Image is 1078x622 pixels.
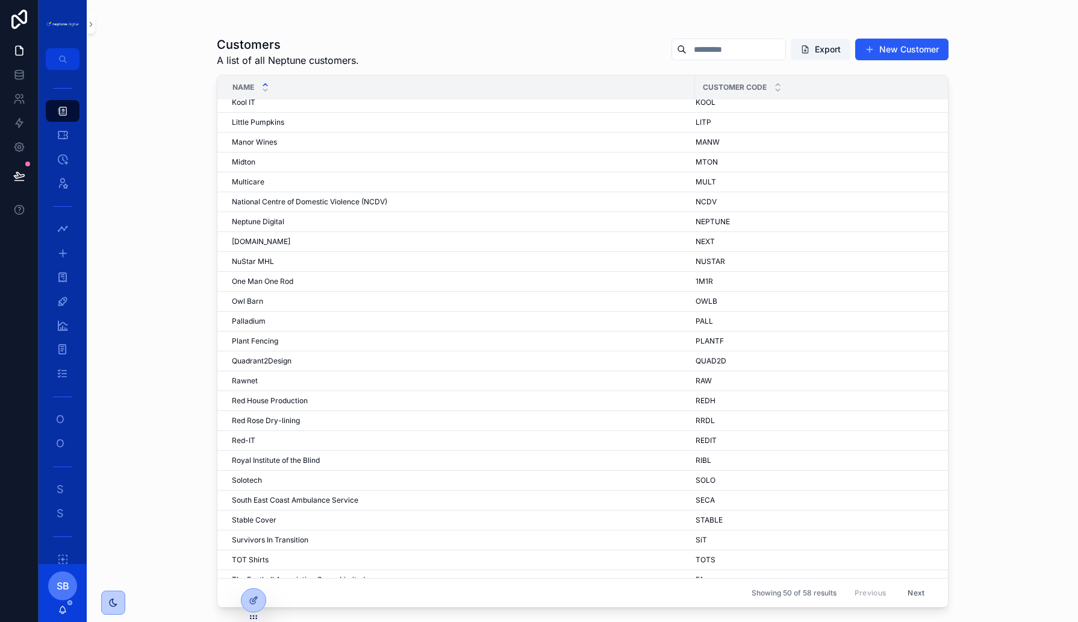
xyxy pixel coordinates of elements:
a: Palladium [232,316,688,326]
button: New Customer [855,39,949,60]
a: Stable Cover [232,515,688,525]
span: QUAD2D [696,356,726,366]
span: Neptune Digital [232,217,284,227]
span: REDH [696,396,715,406]
span: S [54,483,66,495]
a: PLANTF [696,336,952,346]
span: Little Pumpkins [232,118,284,127]
span: Rawnet [232,376,258,386]
a: REDH [696,396,952,406]
span: TOTS [696,555,715,565]
span: A list of all Neptune customers. [217,53,359,68]
a: [DOMAIN_NAME] [232,237,688,247]
span: OWLB [696,297,717,306]
span: Red House Production [232,396,308,406]
a: QUAD2D [696,356,952,366]
a: REDIT [696,436,952,445]
a: One Man One Rod [232,277,688,286]
a: Red Rose Dry-lining [232,416,688,426]
span: O [54,413,66,426]
span: Owl Barn [232,297,263,306]
a: Survivors In Transition [232,535,688,545]
span: Customer Code [703,83,767,92]
a: NuStar MHL [232,257,688,266]
img: App logo [46,21,79,27]
span: SB [57,579,69,593]
span: The Football Association Group Limited [232,575,365,585]
span: RAW [696,376,712,386]
a: S [46,479,79,500]
span: S [54,507,66,520]
a: Royal Institute of the Blind [232,456,688,465]
a: MTON [696,157,952,167]
span: O [54,438,66,450]
a: STABLE [696,515,952,525]
a: Plant Fencing [232,336,688,346]
a: LITP [696,118,952,127]
span: Name [232,83,254,92]
span: Red Rose Dry-lining [232,416,300,426]
span: Midton [232,157,255,167]
span: TOT Shirts [232,555,269,565]
span: Red-IT [232,436,255,445]
a: South East Coast Ambulance Service [232,495,688,505]
a: Rawnet [232,376,688,386]
a: Kool IT [232,98,688,107]
a: OWLB [696,297,952,306]
span: South East Coast Ambulance Service [232,495,358,505]
h1: Customers [217,36,359,53]
span: Kool IT [232,98,255,107]
span: Palladium [232,316,266,326]
a: RIBL [696,456,952,465]
span: NEPTUNE [696,217,730,227]
span: NCDV [696,197,717,207]
span: SiT [696,535,707,545]
span: RRDL [696,416,715,426]
span: NEXT [696,237,715,247]
span: REDIT [696,436,717,445]
span: Manor Wines [232,137,277,147]
a: Little Pumpkins [232,118,688,127]
a: National Centre of Domestic Violence (NCDV) [232,197,688,207]
a: MULT [696,177,952,187]
button: Export [791,39,850,60]
span: PLANTF [696,336,724,346]
span: 1M1R [696,277,713,286]
a: SECA [696,495,952,505]
span: SOLO [696,476,715,485]
span: Showing 50 of 58 results [752,588,837,598]
span: National Centre of Domestic Violence (NCDV) [232,197,387,207]
a: TOTS [696,555,952,565]
span: [DOMAIN_NAME] [232,237,290,247]
span: RIBL [696,456,711,465]
a: Neptune Digital [232,217,688,227]
a: TOT Shirts [232,555,688,565]
a: RAW [696,376,952,386]
a: Owl Barn [232,297,688,306]
span: Multicare [232,177,264,187]
a: NCDV [696,197,952,207]
a: 1M1R [696,277,952,286]
a: Solotech [232,476,688,485]
span: MANW [696,137,720,147]
a: S [46,503,79,524]
span: STABLE [696,515,723,525]
a: SOLO [696,476,952,485]
span: Royal Institute of the Blind [232,456,320,465]
a: Multicare [232,177,688,187]
div: scrollable content [39,70,87,564]
a: PALL [696,316,952,326]
a: Midton [232,157,688,167]
span: PALL [696,316,713,326]
span: One Man One Rod [232,277,293,286]
span: KOOL [696,98,715,107]
a: Manor Wines [232,137,688,147]
a: KOOL [696,98,952,107]
span: FA [696,575,704,585]
a: O [46,433,79,454]
span: Stable Cover [232,515,276,525]
span: MTON [696,157,718,167]
a: NEXT [696,237,952,247]
a: FA [696,575,952,585]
